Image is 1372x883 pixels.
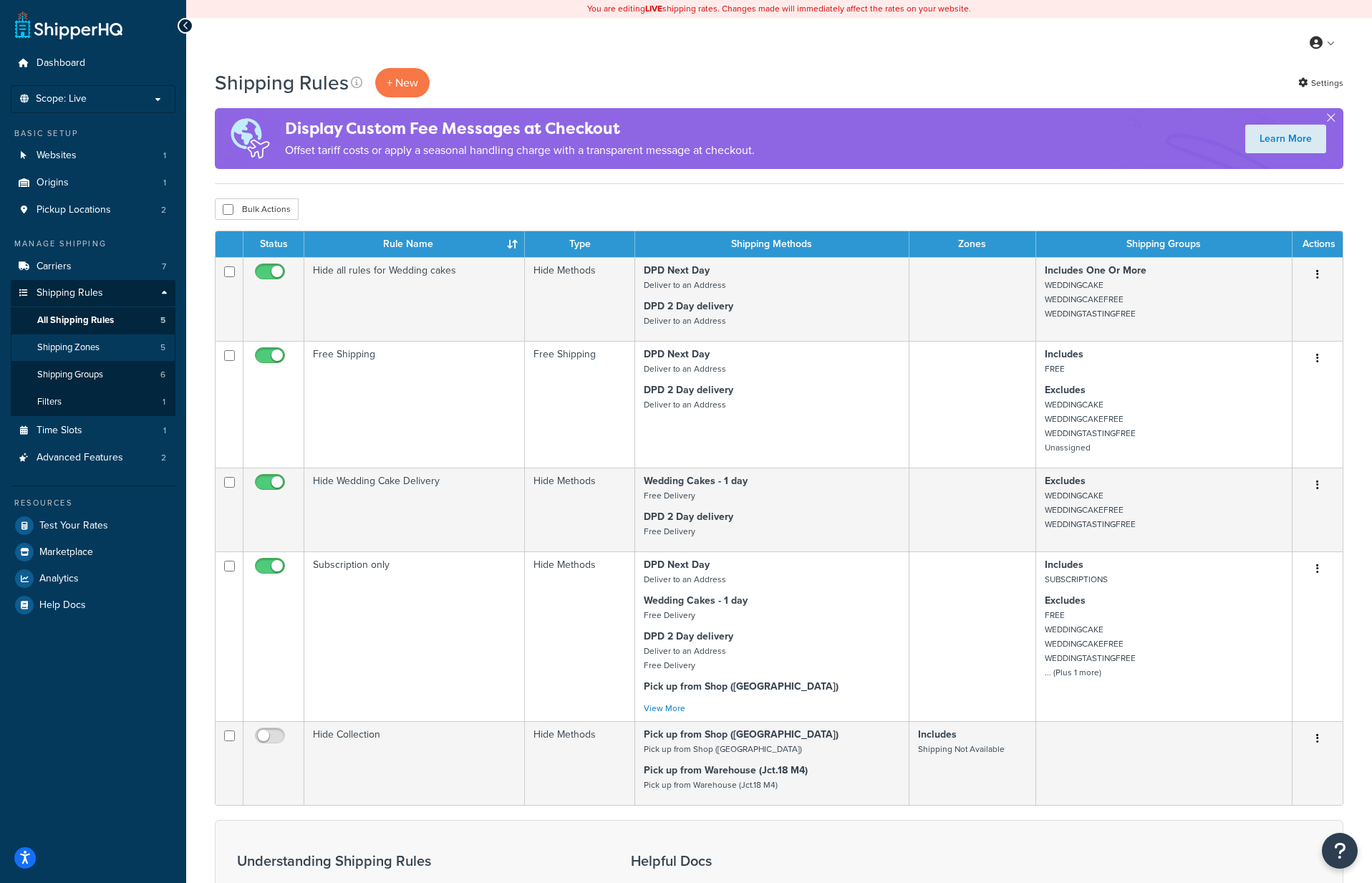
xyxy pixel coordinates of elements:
[11,445,175,471] li: Advanced Features
[1045,362,1065,375] small: FREE
[1045,347,1083,362] strong: Includes
[11,254,175,280] li: Carriers
[39,599,86,612] span: Help Docs
[1045,382,1086,397] strong: Excludes
[11,418,175,444] li: Time Slots
[215,69,349,97] h1: Shipping Rules
[1036,231,1293,257] th: Shipping Groups
[525,468,634,551] td: Hide Methods
[1293,231,1343,257] th: Actions
[644,763,808,778] strong: Pick up from Warehouse (Jct.18 M4)
[161,204,166,216] span: 2
[11,280,175,307] a: Shipping Rules
[11,539,175,565] li: Marketplace
[37,287,103,299] span: Shipping Rules
[644,509,733,524] strong: DPD 2 Day delivery
[644,263,710,278] strong: DPD Next Day
[1045,398,1136,454] small: WEDDINGCAKE WEDDINGCAKEFREE WEDDINGTASTINGFREE Unassigned
[11,197,175,223] a: Pickup Locations 2
[644,362,726,375] small: Deliver to an Address
[644,398,726,411] small: Deliver to an Address
[160,369,165,381] span: 6
[644,279,726,291] small: Deliver to an Address
[37,177,69,189] span: Origins
[285,140,755,160] p: Offset tariff costs or apply a seasonal handling charge with a transparent message at checkout.
[644,299,733,314] strong: DPD 2 Day delivery
[37,150,77,162] span: Websites
[36,93,87,105] span: Scope: Live
[644,573,726,586] small: Deliver to an Address
[11,497,175,509] div: Resources
[304,468,525,551] td: Hide Wedding Cake Delivery
[11,389,175,415] li: Filters
[1045,263,1146,278] strong: Includes One Or More
[11,389,175,415] a: Filters 1
[644,609,695,622] small: Free Delivery
[39,520,108,532] span: Test Your Rates
[215,198,299,220] button: Bulk Actions
[11,238,175,250] div: Manage Shipping
[304,231,525,257] th: Rule Name : activate to sort column ascending
[644,629,733,644] strong: DPD 2 Day delivery
[11,362,175,388] li: Shipping Groups
[1045,609,1136,679] small: FREE WEDDINGCAKE WEDDINGCAKEFREE WEDDINGTASTINGFREE ... (Plus 1 more)
[15,11,122,39] a: ShipperHQ Home
[11,127,175,140] div: Basic Setup
[11,566,175,592] a: Analytics
[11,50,175,77] a: Dashboard
[635,231,910,257] th: Shipping Methods
[1045,489,1136,531] small: WEDDINGCAKE WEDDINGCAKEFREE WEDDINGTASTINGFREE
[11,143,175,169] a: Websites 1
[11,513,175,539] a: Test Your Rates
[163,150,166,162] span: 1
[1322,833,1358,869] button: Open Resource Center
[37,204,111,216] span: Pickup Locations
[525,551,634,721] td: Hide Methods
[163,177,166,189] span: 1
[11,418,175,444] a: Time Slots 1
[909,231,1036,257] th: Zones
[37,342,100,354] span: Shipping Zones
[644,727,839,742] strong: Pick up from Shop ([GEOGRAPHIC_DATA])
[1045,593,1086,608] strong: Excludes
[11,334,175,361] a: Shipping Zones 5
[644,314,726,327] small: Deliver to an Address
[37,396,62,408] span: Filters
[644,382,733,397] strong: DPD 2 Day delivery
[644,679,839,694] strong: Pick up from Shop ([GEOGRAPHIC_DATA])
[645,2,662,15] b: LIVE
[1045,473,1086,488] strong: Excludes
[37,314,114,327] span: All Shipping Rules
[1045,573,1108,586] small: SUBSCRIPTIONS
[11,254,175,280] a: Carriers 7
[644,525,695,538] small: Free Delivery
[644,743,802,756] small: Pick up from Shop ([GEOGRAPHIC_DATA])
[237,853,595,869] h3: Understanding Shipping Rules
[525,231,634,257] th: Type
[631,853,866,869] h3: Helpful Docs
[11,143,175,169] li: Websites
[644,557,710,572] strong: DPD Next Day
[644,702,685,715] a: View More
[11,197,175,223] li: Pickup Locations
[37,261,72,273] span: Carriers
[918,743,1005,756] small: Shipping Not Available
[163,425,166,437] span: 1
[644,645,726,672] small: Deliver to an Address Free Delivery
[11,307,175,334] li: All Shipping Rules
[37,369,103,381] span: Shipping Groups
[39,546,93,559] span: Marketplace
[243,231,304,257] th: Status
[37,57,85,69] span: Dashboard
[644,347,710,362] strong: DPD Next Day
[11,334,175,361] li: Shipping Zones
[161,452,166,464] span: 2
[1245,125,1326,153] a: Learn More
[644,778,778,791] small: Pick up from Warehouse (Jct.18 M4)
[644,593,748,608] strong: Wedding Cakes - 1 day
[375,68,430,97] p: + New
[525,341,634,468] td: Free Shipping
[304,257,525,341] td: Hide all rules for Wedding cakes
